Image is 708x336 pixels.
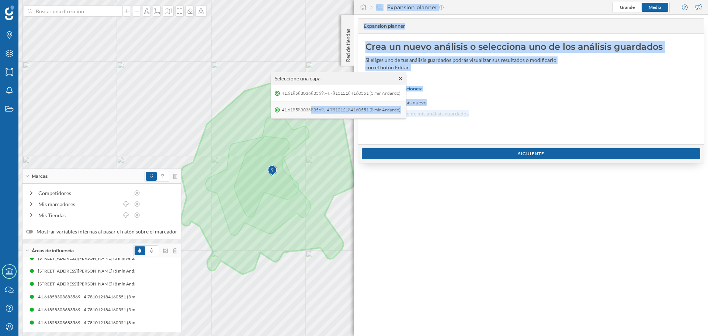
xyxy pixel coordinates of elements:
[5,6,14,20] img: Geoblink Logo
[365,41,697,53] div: Crea un nuevo análisis o selecciona uno de los análisis guardados
[344,26,352,62] p: Red de tiendas
[26,228,177,235] label: Mostrar variables internas al pasar el ratón sobre el marcador
[376,4,383,11] img: search-areas.svg
[280,104,402,115] span: 41.61858303683569, -4.781012184160551 (8 min Andando)
[32,173,48,180] span: Marcas
[365,56,557,71] div: Si eliges uno de tus análisis guardados podrás visualizar sus resultados o modificarlo con el bot...
[38,200,119,208] div: Mis marcadores
[38,293,163,301] div: 41.61858303683569, -4.781012184160551 (3 min Andando)
[275,75,320,82] span: Seleccione una capa
[649,4,661,10] span: Medio
[32,247,74,254] span: Áreas de influencia
[364,23,405,30] span: Expansion planner
[280,88,402,99] span: 41.61858303683569, -4.781012184160551 (5 min Andando)
[268,163,277,178] img: Marker
[38,189,130,197] div: Competidores
[371,4,444,11] div: Expansion planner
[620,4,635,10] span: Grande
[38,280,149,288] div: [STREET_ADDRESS][PERSON_NAME] (8 min Andando)
[38,306,163,314] div: 41.61858303683569, -4.781012184160551 (5 min Andando)
[365,86,697,91] p: Elige una de las opciones:
[38,267,149,275] div: [STREET_ADDRESS][PERSON_NAME] (5 min Andando)
[38,254,149,262] div: [STREET_ADDRESS][PERSON_NAME] (3 min Andando)
[15,5,41,12] span: Soporte
[38,319,163,326] div: 41.61858303683569, -4.781012184160551 (8 min Andando)
[38,211,119,219] div: Mis Tiendas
